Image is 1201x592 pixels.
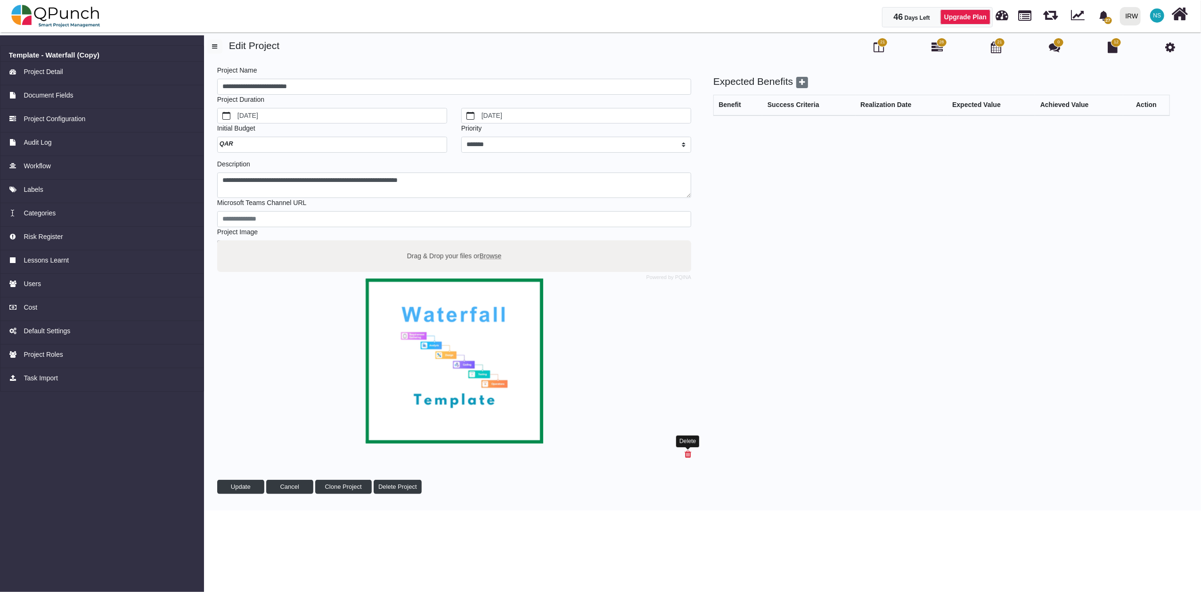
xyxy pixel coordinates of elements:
[280,483,299,490] span: Cancel
[218,108,236,123] button: calendar
[932,45,943,53] a: 28
[378,483,417,490] span: Delete Project
[1116,0,1144,32] a: IRW
[1066,0,1093,32] div: Dynamic Report
[1104,17,1112,24] span: 27
[1150,8,1164,23] span: Nadeem Sheikh
[374,480,422,494] button: Delete Project
[217,66,257,75] label: Project Name
[480,108,691,123] label: [DATE]
[1043,5,1058,20] span: Releases
[403,247,505,264] label: Drag & Drop your files or
[266,480,313,494] button: Cancel
[719,100,758,110] div: Benefit
[24,255,69,265] span: Lessons Learnt
[24,232,63,242] span: Risk Register
[24,67,63,77] span: Project Detail
[1128,100,1165,110] div: Action
[24,303,37,312] span: Cost
[222,112,231,120] svg: calendar
[676,436,699,447] div: Delete
[874,41,884,53] i: Board
[480,252,502,259] span: Browse
[217,198,307,208] label: Microsoft Teams Channel URL
[646,275,691,280] a: Powered by PQINA
[991,41,1001,53] i: Calendar
[217,227,258,237] label: Project Image
[462,108,480,123] button: calendar
[1153,13,1161,18] span: NS
[217,480,264,494] button: Update
[1019,6,1032,21] span: Projects
[24,185,43,195] span: Labels
[768,100,850,110] div: Success Criteria
[1126,8,1138,25] div: IRW
[217,279,691,444] img: Paris
[325,483,362,490] span: Clone Project
[940,39,944,46] span: 28
[9,51,196,59] a: Template - Waterfall (Copy)
[1049,41,1060,53] i: Punch Discussion
[940,9,990,25] a: Upgrade Plan
[24,350,63,360] span: Project Roles
[1040,100,1119,110] div: Achieved Value
[997,39,1002,46] span: 21
[11,2,100,30] img: qpunch-sp.fa6292f.png
[932,41,943,53] i: Gantt
[315,480,372,494] button: Clone Project
[1172,5,1188,23] i: Home
[217,123,255,133] label: Initial Budget
[24,161,50,171] span: Workflow
[24,138,51,148] span: Audit Log
[860,100,942,110] div: Realization Date
[1095,7,1112,24] div: Notification
[24,208,56,218] span: Categories
[796,77,808,88] span: Add benefits
[905,15,930,21] span: Days Left
[996,6,1009,20] span: Dashboard
[217,95,264,105] label: Project Duration
[24,279,41,289] span: Users
[1108,41,1118,53] i: Document Library
[713,75,1170,88] h4: Expected Benefits
[24,373,57,383] span: Task Import
[1144,0,1170,31] a: NS
[893,12,903,22] span: 46
[952,100,1030,110] div: Expected Value
[1114,39,1119,46] span: 12
[24,90,73,100] span: Document Fields
[207,40,1194,51] h4: Edit Project
[217,159,250,169] label: Description
[231,483,251,490] span: Update
[236,108,447,123] label: [DATE]
[1099,11,1109,21] svg: bell fill
[880,39,885,46] span: 21
[461,123,482,133] label: Priority
[24,326,70,336] span: Default Settings
[1058,39,1060,46] span: 0
[466,112,475,120] svg: calendar
[24,114,85,124] span: Project Configuration
[1093,0,1116,30] a: bell fill27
